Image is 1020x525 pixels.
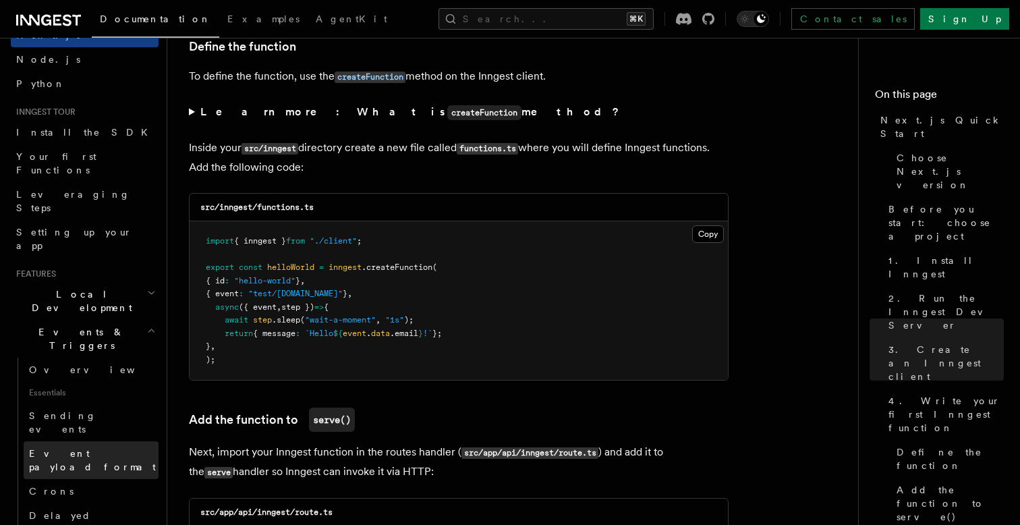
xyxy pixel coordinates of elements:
[883,337,1004,389] a: 3. Create an Inngest client
[11,72,159,96] a: Python
[225,276,229,285] span: :
[888,343,1004,383] span: 3. Create an Inngest client
[883,389,1004,440] a: 4. Write your first Inngest function
[457,143,518,155] code: functions.ts
[206,355,215,364] span: );
[308,4,395,36] a: AgentKit
[390,329,418,338] span: .email
[29,486,74,497] span: Crons
[215,302,239,312] span: async
[438,8,654,30] button: Search...⌘K
[29,448,156,472] span: Event payload format
[385,315,404,325] span: "1s"
[189,138,729,177] p: Inside your directory create a new file called where you will define Inngest functions. Add the f...
[329,262,362,272] span: inngest
[277,302,281,312] span: ,
[16,151,96,175] span: Your first Functions
[883,197,1004,248] a: Before you start: choose a project
[418,329,423,338] span: }
[11,325,147,352] span: Events & Triggers
[100,13,211,24] span: Documentation
[200,105,622,118] strong: Learn more: What is method?
[319,262,324,272] span: =
[206,289,239,298] span: { event
[92,4,219,38] a: Documentation
[376,315,380,325] span: ,
[239,262,262,272] span: const
[897,151,1004,192] span: Choose Next.js version
[627,12,646,26] kbd: ⌘K
[253,315,272,325] span: step
[880,113,1004,140] span: Next.js Quick Start
[189,37,296,56] a: Define the function
[897,445,1004,472] span: Define the function
[200,202,314,212] code: src/inngest/functions.ts
[309,408,355,432] code: serve()
[16,54,80,65] span: Node.js
[920,8,1009,30] a: Sign Up
[897,483,1004,524] span: Add the function to serve()
[891,440,1004,478] a: Define the function
[891,146,1004,197] a: Choose Next.js version
[16,227,132,251] span: Setting up your app
[875,86,1004,108] h4: On this page
[189,408,355,432] a: Add the function toserve()
[347,289,352,298] span: ,
[11,47,159,72] a: Node.js
[206,262,234,272] span: export
[239,302,277,312] span: ({ event
[225,315,248,325] span: await
[432,329,442,338] span: };
[295,329,300,338] span: :
[11,144,159,182] a: Your first Functions
[305,315,376,325] span: "wait-a-moment"
[791,8,915,30] a: Contact sales
[737,11,769,27] button: Toggle dark mode
[888,202,1004,243] span: Before you start: choose a project
[461,447,598,459] code: src/app/api/inngest/route.ts
[888,394,1004,435] span: 4. Write your first Inngest function
[24,441,159,479] a: Event payload format
[316,13,387,24] span: AgentKit
[11,120,159,144] a: Install the SDK
[16,78,65,89] span: Python
[24,479,159,503] a: Crons
[234,236,286,246] span: { inngest }
[29,410,96,435] span: Sending events
[16,127,156,138] span: Install the SDK
[189,103,729,122] summary: Learn more: What iscreateFunctionmethod?
[305,329,333,338] span: `Hello
[324,302,329,312] span: {
[300,315,305,325] span: (
[300,276,305,285] span: ,
[11,107,76,117] span: Inngest tour
[210,341,215,351] span: ,
[16,189,130,213] span: Leveraging Steps
[423,329,432,338] span: !`
[24,382,159,404] span: Essentials
[883,248,1004,286] a: 1. Install Inngest
[447,105,521,120] code: createFunction
[11,182,159,220] a: Leveraging Steps
[11,282,159,320] button: Local Development
[227,13,300,24] span: Examples
[343,289,347,298] span: }
[242,143,298,155] code: src/inngest
[239,289,244,298] span: :
[883,286,1004,337] a: 2. Run the Inngest Dev Server
[888,292,1004,332] span: 2. Run the Inngest Dev Server
[335,70,405,82] a: createFunction
[24,404,159,441] a: Sending events
[11,320,159,358] button: Events & Triggers
[314,302,324,312] span: =>
[432,262,437,272] span: (
[371,329,390,338] span: data
[206,276,225,285] span: { id
[333,329,343,338] span: ${
[692,225,724,243] button: Copy
[29,364,168,375] span: Overview
[404,315,414,325] span: );
[366,329,371,338] span: .
[267,262,314,272] span: helloWorld
[888,254,1004,281] span: 1. Install Inngest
